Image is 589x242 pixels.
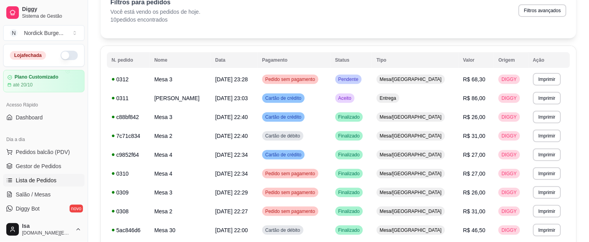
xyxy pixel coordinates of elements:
[150,221,211,240] td: Mesa 30
[215,114,248,120] span: [DATE] 22:40
[112,132,145,140] div: 7c71c834
[3,174,85,187] a: Lista de Pedidos
[337,133,362,139] span: Finalizado
[378,170,444,177] span: Mesa/[GEOGRAPHIC_DATA]
[16,114,43,121] span: Dashboard
[533,73,561,86] button: Imprimir
[24,29,63,37] div: Nordick Burge ...
[15,74,58,80] article: Plano Customizado
[150,126,211,145] td: Mesa 2
[215,76,248,82] span: [DATE] 23:28
[463,152,486,158] span: R$ 27,00
[10,51,46,60] div: Loja fechada
[264,152,303,158] span: Cartão de crédito
[463,227,486,233] span: R$ 46,50
[112,113,145,121] div: c88bf842
[533,130,561,142] button: Imprimir
[378,76,444,82] span: Mesa/[GEOGRAPHIC_DATA]
[3,160,85,172] a: Gestor de Pedidos
[264,170,317,177] span: Pedido sem pagamento
[500,189,519,196] span: DIGGY
[3,216,85,229] a: KDS
[264,189,317,196] span: Pedido sem pagamento
[337,114,362,120] span: Finalizado
[3,70,85,92] a: Plano Customizadoaté 20/10
[494,52,528,68] th: Origem
[337,227,362,233] span: Finalizado
[112,226,145,234] div: 5ac846d6
[16,191,51,198] span: Salão / Mesas
[533,224,561,236] button: Imprimir
[150,183,211,202] td: Mesa 3
[463,114,486,120] span: R$ 26,00
[150,164,211,183] td: Mesa 4
[378,227,444,233] span: Mesa/[GEOGRAPHIC_DATA]
[264,76,317,82] span: Pedido sem pagamento
[463,95,486,101] span: R$ 86,00
[378,189,444,196] span: Mesa/[GEOGRAPHIC_DATA]
[16,176,57,184] span: Lista de Pedidos
[112,207,145,215] div: 0308
[463,76,486,82] span: R$ 68,30
[337,76,360,82] span: Pendente
[378,208,444,214] span: Mesa/[GEOGRAPHIC_DATA]
[215,227,248,233] span: [DATE] 22:00
[150,89,211,108] td: [PERSON_NAME]
[150,108,211,126] td: Mesa 3
[150,52,211,68] th: Nome
[150,202,211,221] td: Mesa 2
[112,75,145,83] div: 0312
[22,6,81,13] span: Diggy
[107,52,150,68] th: N. pedido
[112,170,145,178] div: 0310
[16,148,70,156] span: Pedidos balcão (PDV)
[215,133,248,139] span: [DATE] 22:40
[500,227,519,233] span: DIGGY
[3,111,85,124] a: Dashboard
[337,189,362,196] span: Finalizado
[372,52,458,68] th: Tipo
[463,189,486,196] span: R$ 26,00
[13,82,33,88] article: até 20/10
[337,170,362,177] span: Finalizado
[533,111,561,123] button: Imprimir
[458,52,494,68] th: Valor
[264,227,302,233] span: Cartão de débito
[337,95,353,101] span: Aceito
[16,162,61,170] span: Gestor de Pedidos
[378,95,398,101] span: Entrega
[264,95,303,101] span: Cartão de crédito
[500,208,519,214] span: DIGGY
[264,208,317,214] span: Pedido sem pagamento
[463,170,486,177] span: R$ 27,00
[3,188,85,201] a: Salão / Mesas
[3,3,85,22] a: DiggySistema de Gestão
[500,95,519,101] span: DIGGY
[3,99,85,111] div: Acesso Rápido
[519,4,567,17] button: Filtros avançados
[337,208,362,214] span: Finalizado
[110,16,201,24] p: 10 pedidos encontrados
[10,29,18,37] span: N
[22,230,72,236] span: [DOMAIN_NAME][EMAIL_ADDRESS][DOMAIN_NAME]
[500,76,519,82] span: DIGGY
[112,94,145,102] div: 0311
[264,133,302,139] span: Cartão de débito
[150,145,211,164] td: Mesa 4
[3,133,85,146] div: Dia a dia
[3,202,85,215] a: Diggy Botnovo
[215,95,248,101] span: [DATE] 23:03
[378,114,444,120] span: Mesa/[GEOGRAPHIC_DATA]
[150,70,211,89] td: Mesa 3
[215,170,248,177] span: [DATE] 22:34
[378,133,444,139] span: Mesa/[GEOGRAPHIC_DATA]
[500,152,519,158] span: DIGGY
[215,208,248,214] span: [DATE] 22:27
[264,114,303,120] span: Cartão de crédito
[331,52,372,68] th: Status
[528,52,570,68] th: Ação
[3,146,85,158] button: Pedidos balcão (PDV)
[258,52,331,68] th: Pagamento
[463,208,486,214] span: R$ 31,00
[533,148,561,161] button: Imprimir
